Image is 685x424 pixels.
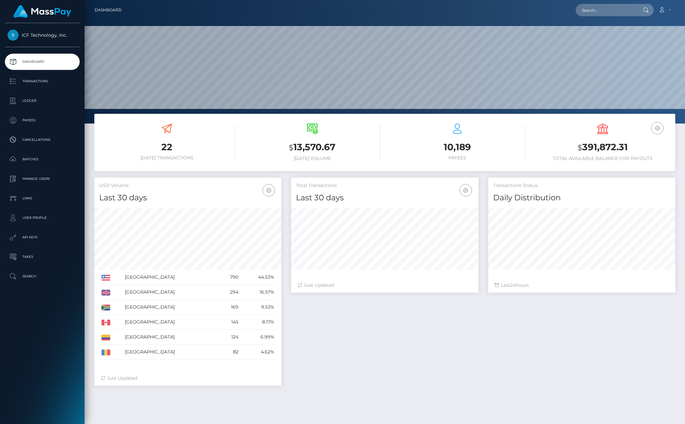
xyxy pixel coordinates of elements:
[241,330,276,345] td: 6.99%
[296,182,473,189] h5: Total Transactions
[241,285,276,300] td: 16.57%
[7,252,77,262] p: Taxes
[218,285,241,300] td: 294
[576,4,637,16] input: Search...
[5,229,80,245] a: API Keys
[7,135,77,145] p: Cancellations
[101,335,110,340] img: CO.png
[390,141,525,153] h3: 10,189
[5,73,80,89] a: Transactions
[390,155,525,161] h6: Payees
[495,282,669,289] div: Last hours
[578,143,582,152] small: $
[7,115,77,125] p: Payees
[123,315,218,330] td: [GEOGRAPHIC_DATA]
[241,270,276,285] td: 44.53%
[7,193,77,203] p: Links
[510,282,516,288] span: 24
[123,330,218,345] td: [GEOGRAPHIC_DATA]
[5,171,80,187] a: Manage Users
[101,350,110,355] img: RO.png
[493,192,670,204] h4: Daily Distribution
[7,213,77,223] p: User Profile
[241,315,276,330] td: 8.17%
[5,268,80,285] a: Search
[101,290,110,296] img: GB.png
[218,270,241,285] td: 790
[101,305,110,311] img: ZA.png
[7,96,77,106] p: Ledger
[7,272,77,281] p: Search
[7,57,77,67] p: Dashboard
[123,270,218,285] td: [GEOGRAPHIC_DATA]
[101,320,110,325] img: CA.png
[5,249,80,265] a: Taxes
[5,54,80,70] a: Dashboard
[245,141,380,154] h3: 13,570.67
[95,3,122,17] a: Dashboard
[298,282,472,289] div: Just Updated
[535,141,671,154] h3: 391,872.31
[7,76,77,86] p: Transactions
[218,330,241,345] td: 124
[218,345,241,360] td: 82
[296,192,473,204] h4: Last 30 days
[5,190,80,206] a: Links
[7,30,19,41] img: ICF Technology, Inc.
[7,154,77,164] p: Batches
[123,345,218,360] td: [GEOGRAPHIC_DATA]
[245,156,380,161] h6: [DATE] Volume
[99,182,276,189] h5: USD Volume
[123,300,218,315] td: [GEOGRAPHIC_DATA]
[7,174,77,184] p: Manage Users
[218,300,241,315] td: 169
[5,32,80,38] span: ICF Technology, Inc.
[99,141,235,153] h3: 22
[5,210,80,226] a: User Profile
[535,156,671,161] h6: Total Available Balance for Payouts
[289,143,293,152] small: $
[5,93,80,109] a: Ledger
[241,300,276,315] td: 9.53%
[101,275,110,281] img: US.png
[99,192,276,204] h4: Last 30 days
[241,345,276,360] td: 4.62%
[5,151,80,167] a: Batches
[5,132,80,148] a: Cancellations
[218,315,241,330] td: 145
[101,375,275,382] div: Just Updated
[99,155,235,161] h6: [DATE] Transactions
[13,5,71,18] img: MassPay Logo
[123,285,218,300] td: [GEOGRAPHIC_DATA]
[493,182,670,189] h5: Transactions Status
[7,232,77,242] p: API Keys
[5,112,80,128] a: Payees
